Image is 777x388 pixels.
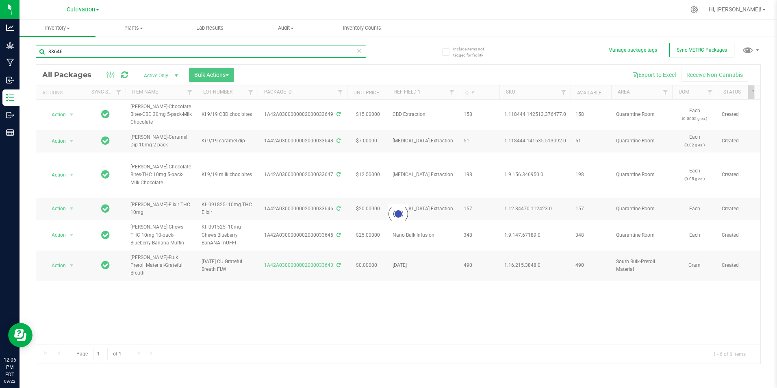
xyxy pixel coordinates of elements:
[6,76,14,84] inline-svg: Inbound
[6,111,14,119] inline-svg: Outbound
[6,59,14,67] inline-svg: Manufacturing
[36,46,366,58] input: Search Package ID, Item Name, SKU, Lot or Part Number...
[608,47,657,54] button: Manage package tags
[6,24,14,32] inline-svg: Analytics
[95,20,171,37] a: Plants
[248,24,323,32] span: Audit
[6,41,14,49] inline-svg: Grow
[6,94,14,102] inline-svg: Inventory
[677,47,727,53] span: Sync METRC Packages
[4,356,16,378] p: 12:06 PM EDT
[689,6,699,13] div: Manage settings
[669,43,734,57] button: Sync METRC Packages
[709,6,762,13] span: Hi, [PERSON_NAME]!
[67,6,95,13] span: Cultivation
[20,20,95,37] a: Inventory
[6,129,14,137] inline-svg: Reports
[248,20,324,37] a: Audit
[96,24,171,32] span: Plants
[332,24,392,32] span: Inventory Counts
[453,46,494,58] span: Include items not tagged for facility
[8,323,33,347] iframe: Resource center
[185,24,234,32] span: Lab Results
[324,20,400,37] a: Inventory Counts
[4,378,16,384] p: 09/22
[357,46,362,56] span: Clear
[20,24,95,32] span: Inventory
[172,20,248,37] a: Lab Results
